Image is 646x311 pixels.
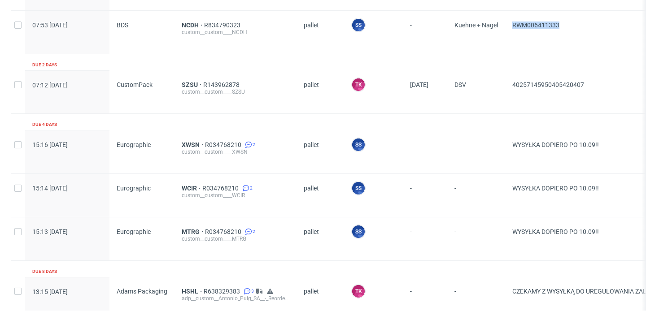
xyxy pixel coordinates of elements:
span: 07:12 [DATE] [32,82,68,89]
span: WYSYŁKA DOPIERO PO 10.09!! [512,228,599,235]
figcaption: SS [352,182,365,194]
span: - [410,228,440,250]
a: SZSU [182,81,203,88]
div: custom__custom____SZSU [182,88,289,95]
a: XWSN [182,141,205,148]
span: Kuehne + Nagel [454,22,498,43]
span: - [454,228,498,250]
span: pallet [304,185,337,206]
span: - [454,141,498,163]
a: HSHL [182,288,204,295]
span: 15:14 [DATE] [32,185,68,192]
a: R034768210 [205,141,243,148]
span: pallet [304,81,337,103]
figcaption: TK [352,78,365,91]
span: pallet [304,141,337,163]
span: 2 [253,141,255,148]
span: Eurographic [117,185,151,192]
a: 3 [242,288,254,295]
span: - [410,22,440,43]
span: Eurographic [117,228,151,235]
span: - [410,288,440,309]
span: - [454,288,498,309]
span: 15:13 [DATE] [32,228,68,235]
span: WYSYŁKA DOPIERO PO 10.09!! [512,141,599,148]
span: Adams Packaging [117,288,167,295]
div: custom__custom____XWSN [182,148,289,155]
span: - [410,141,440,163]
a: R834790323 [204,22,242,29]
a: 2 [243,141,255,148]
span: CustomPack [117,81,153,88]
a: NCDH [182,22,204,29]
span: 40257145950405420407 [512,81,584,88]
a: R034768210 [202,185,240,192]
a: MTRG [182,228,205,235]
a: 2 [240,185,253,192]
div: Due 4 days [32,121,57,128]
a: R638329383 [204,288,242,295]
span: DSV [454,81,498,103]
span: [DATE] [410,81,428,88]
div: custom__custom____NCDH [182,29,289,36]
div: Due 8 days [32,268,57,275]
span: - [410,185,440,206]
span: WYSYŁKA DOPIERO PO 10.09!! [512,185,599,192]
div: custom__custom____MTRG [182,235,289,242]
span: pallet [304,288,337,309]
span: BDS [117,22,128,29]
div: custom__custom____WCIR [182,192,289,199]
span: 13:15 [DATE] [32,288,68,295]
a: WCIR [182,185,202,192]
figcaption: SS [352,19,365,31]
a: R143962878 [203,81,241,88]
span: 3 [251,288,254,295]
span: 15:16 [DATE] [32,141,68,148]
span: - [454,185,498,206]
span: pallet [304,22,337,43]
span: 07:53 [DATE] [32,22,68,29]
a: 2 [243,228,255,235]
div: Due 2 days [32,61,57,69]
div: adp__custom__Antonio_Puig_SA__-_Reorder_of_2_shipping_boxes_2_x_48k__HSHL [182,295,289,302]
span: 2 [250,185,253,192]
span: Eurographic [117,141,151,148]
figcaption: TK [352,285,365,298]
span: pallet [304,228,337,250]
figcaption: SS [352,225,365,238]
span: 2 [253,228,255,235]
span: RWM006411333 [512,22,559,29]
figcaption: SS [352,138,365,151]
a: R034768210 [205,228,243,235]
